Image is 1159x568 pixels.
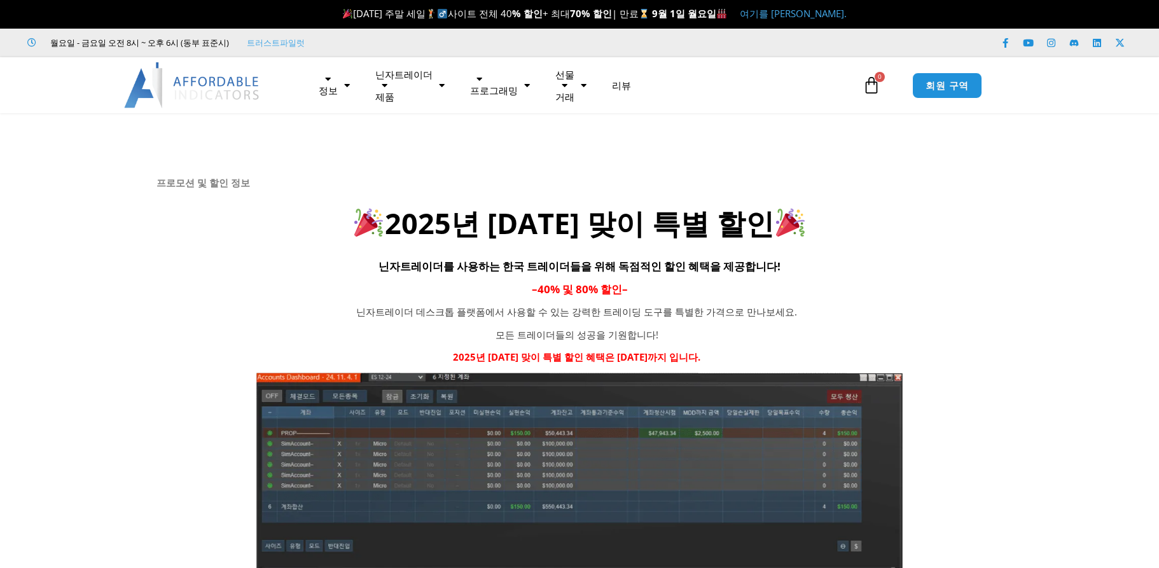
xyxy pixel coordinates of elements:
font: 프로그래밍 [470,74,518,97]
font: 회원 구역 [926,79,969,92]
a: 여기를 [PERSON_NAME]. [740,7,847,20]
font: 2025년 [DATE] 맞이 특별 할인 혜택은 [DATE]까지 입니다. [453,350,700,363]
img: 🎉 [343,9,352,18]
strong: 70% 할인 [570,7,612,20]
font: 정보 [319,74,338,97]
a: 회원 구역 [912,73,983,99]
font: 선물 거래 [555,68,574,103]
font: [DATE] 주말 세일 사이트 전체 40 + 최대 | 만료 [353,7,638,20]
nav: Menu [306,60,859,111]
font: – [532,282,538,296]
a: 프로그래밍 [457,60,543,111]
img: 🎉 [776,208,805,237]
font: 닌자트레이더 제품 [375,68,433,103]
font: 2025년 [DATE] 맞이 특별 할인 [352,204,807,242]
strong: % 할인 [512,7,543,20]
span: 0 [875,72,885,82]
a: 선물거래 [543,60,599,111]
a: 닌자트레이더제품 [363,60,457,111]
font: 닌자트레이더를 사용하는 한국 트레이더들을 위해 독점적인 할인 혜택을 제공합니다! [378,259,781,274]
font: 월요일 - 금요일 오전 8시 ~ 오후 6시 (동부 표준시) [50,37,229,48]
a: 트러스트파일럿 [247,35,305,50]
font: 프로모션 및 할인 정보 [156,176,250,189]
img: ⌛ [639,9,649,18]
font: 리뷰 [612,79,631,92]
img: LogoAI | Affordable Indicators – NinjaTrader [124,62,261,108]
font: 40% 및 80% 할인 [538,282,622,296]
img: 🏭 [717,9,726,18]
img: 🏌️ [426,9,436,18]
a: 리뷰 [599,60,644,111]
font: – [622,282,628,296]
font: 9월 1일 월요일 [652,7,716,20]
font: 닌자트레이더 데스크톱 플랫폼에서 사용할 수 있는 강력한 트레이딩 도구를 특별한 가격으로 만나보세요. [356,305,797,318]
img: 🎉 [354,208,383,237]
a: 정보 [306,60,363,111]
font: 모든 트레이더들의 성공을 기원합니다! [496,328,658,341]
a: 0 [843,67,899,104]
img: ♂️ [438,9,447,18]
